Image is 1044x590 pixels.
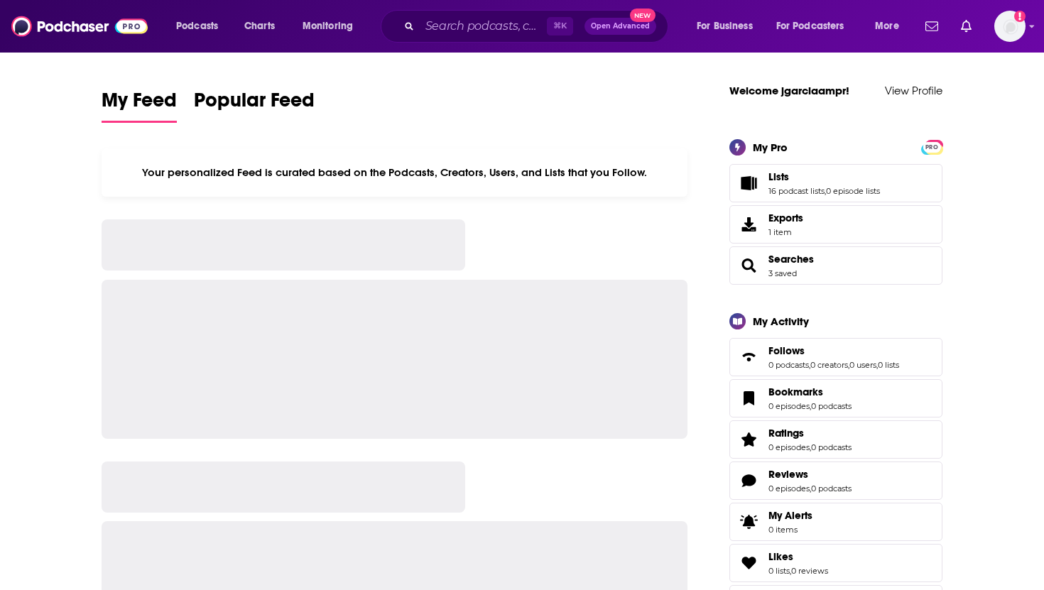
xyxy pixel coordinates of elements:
[923,141,940,151] a: PRO
[729,164,942,202] span: Lists
[729,205,942,244] a: Exports
[729,544,942,582] span: Likes
[994,11,1026,42] button: Show profile menu
[791,566,828,576] a: 0 reviews
[102,148,687,197] div: Your personalized Feed is curated based on the Podcasts, Creators, Users, and Lists that you Follow.
[776,16,844,36] span: For Podcasters
[923,142,940,153] span: PRO
[303,16,353,36] span: Monitoring
[810,484,811,493] span: ,
[768,386,823,398] span: Bookmarks
[809,360,810,370] span: ,
[734,430,763,449] a: Ratings
[810,360,848,370] a: 0 creators
[768,509,812,522] span: My Alerts
[955,14,977,38] a: Show notifications dropdown
[729,461,942,500] span: Reviews
[420,15,547,38] input: Search podcasts, credits, & more...
[1014,11,1026,22] svg: Add a profile image
[394,10,682,43] div: Search podcasts, credits, & more...
[768,427,804,439] span: Ratings
[102,88,177,121] span: My Feed
[768,550,828,563] a: Likes
[734,173,763,193] a: Lists
[768,268,797,278] a: 3 saved
[885,84,942,97] a: View Profile
[768,484,810,493] a: 0 episodes
[826,186,880,196] a: 0 episode lists
[811,401,852,411] a: 0 podcasts
[235,15,283,38] a: Charts
[768,344,805,357] span: Follows
[11,13,148,40] img: Podchaser - Follow, Share and Rate Podcasts
[994,11,1026,42] span: Logged in as jgarciaampr
[768,170,880,183] a: Lists
[729,84,849,97] a: Welcome jgarciaampr!
[811,484,852,493] a: 0 podcasts
[767,15,865,38] button: open menu
[734,471,763,491] a: Reviews
[244,16,275,36] span: Charts
[768,212,803,224] span: Exports
[810,401,811,411] span: ,
[810,442,811,452] span: ,
[166,15,236,38] button: open menu
[768,525,812,535] span: 0 items
[194,88,315,123] a: Popular Feed
[293,15,371,38] button: open menu
[729,420,942,459] span: Ratings
[920,14,944,38] a: Show notifications dropdown
[768,442,810,452] a: 0 episodes
[811,442,852,452] a: 0 podcasts
[729,503,942,541] a: My Alerts
[768,360,809,370] a: 0 podcasts
[768,468,852,481] a: Reviews
[729,246,942,285] span: Searches
[630,9,656,22] span: New
[176,16,218,36] span: Podcasts
[734,388,763,408] a: Bookmarks
[768,401,810,411] a: 0 episodes
[849,360,876,370] a: 0 users
[753,315,809,328] div: My Activity
[734,347,763,367] a: Follows
[584,18,656,35] button: Open AdvancedNew
[734,553,763,573] a: Likes
[825,186,826,196] span: ,
[102,88,177,123] a: My Feed
[194,88,315,121] span: Popular Feed
[768,186,825,196] a: 16 podcast lists
[547,17,573,35] span: ⌘ K
[687,15,771,38] button: open menu
[865,15,917,38] button: open menu
[875,16,899,36] span: More
[768,227,803,237] span: 1 item
[768,427,852,439] a: Ratings
[994,11,1026,42] img: User Profile
[697,16,753,36] span: For Business
[734,214,763,234] span: Exports
[729,338,942,376] span: Follows
[729,379,942,417] span: Bookmarks
[768,468,808,481] span: Reviews
[734,256,763,275] a: Searches
[591,23,650,30] span: Open Advanced
[768,253,814,266] a: Searches
[790,566,791,576] span: ,
[768,344,899,357] a: Follows
[753,141,788,154] div: My Pro
[768,566,790,576] a: 0 lists
[768,170,789,183] span: Lists
[768,550,793,563] span: Likes
[848,360,849,370] span: ,
[768,386,852,398] a: Bookmarks
[878,360,899,370] a: 0 lists
[734,512,763,532] span: My Alerts
[876,360,878,370] span: ,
